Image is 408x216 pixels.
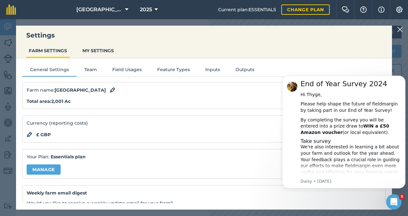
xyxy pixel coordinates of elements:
a: Manage [27,164,61,175]
h4: Weekly farm email digest [27,189,381,196]
p: Your Plan: [27,153,381,160]
img: svg+xml;base64,PHN2ZyB4bWxucz0iaHR0cDovL3d3dy53My5vcmcvMjAwMC9zdmciIHdpZHRoPSIxOCIgaGVpZ2h0PSIyNC... [110,86,115,94]
button: Field Usages [105,66,149,76]
button: General Settings [22,66,77,76]
strong: Essentials plan [51,154,86,160]
span: Farm name : [27,87,106,94]
img: fieldmargin Logo [6,4,16,15]
h3: Settings [16,31,392,40]
img: A cog icon [395,6,403,13]
button: Team [77,66,105,76]
span: 2025 [140,6,152,13]
img: svg+xml;base64,PHN2ZyB4bWxucz0iaHR0cDovL3d3dy53My5vcmcvMjAwMC9zdmciIHdpZHRoPSIyMiIgaGVpZ2h0PSIzMC... [397,26,403,33]
button: Inputs [198,66,228,76]
iframe: Intercom live chat [386,194,402,210]
span: Current plan : ESSENTIALS [218,6,276,13]
img: svg+xml;base64,PHN2ZyB4bWxucz0iaHR0cDovL3d3dy53My5vcmcvMjAwMC9zdmciIHdpZHRoPSIxNyIgaGVpZ2h0PSIxNy... [378,6,385,13]
strong: Total area : 2,001 Ac [27,98,71,104]
button: Feature Types [149,66,198,76]
p: Currency (reporting costs) [27,120,381,127]
span: 5 [399,194,404,199]
strong: £ GBP [36,131,51,138]
strong: [GEOGRAPHIC_DATA] [55,87,106,93]
button: MY SETTINGS [80,45,116,57]
button: Outputs [228,66,262,76]
iframe: Intercom notifications message [280,70,408,192]
a: Change plan [281,4,330,15]
span: [GEOGRAPHIC_DATA] [76,6,123,13]
img: Two speech bubbles overlapping with the left bubble in the forefront [342,6,349,13]
img: A question mark icon [360,6,367,13]
button: FARM SETTINGS [26,45,70,57]
img: svg+xml;base64,PHN2ZyB4bWxucz0iaHR0cDovL3d3dy53My5vcmcvMjAwMC9zdmciIHdpZHRoPSIxOCIgaGVpZ2h0PSIyNC... [27,131,32,138]
p: Would you like to receive a weekly update email for your farm? [27,200,381,207]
